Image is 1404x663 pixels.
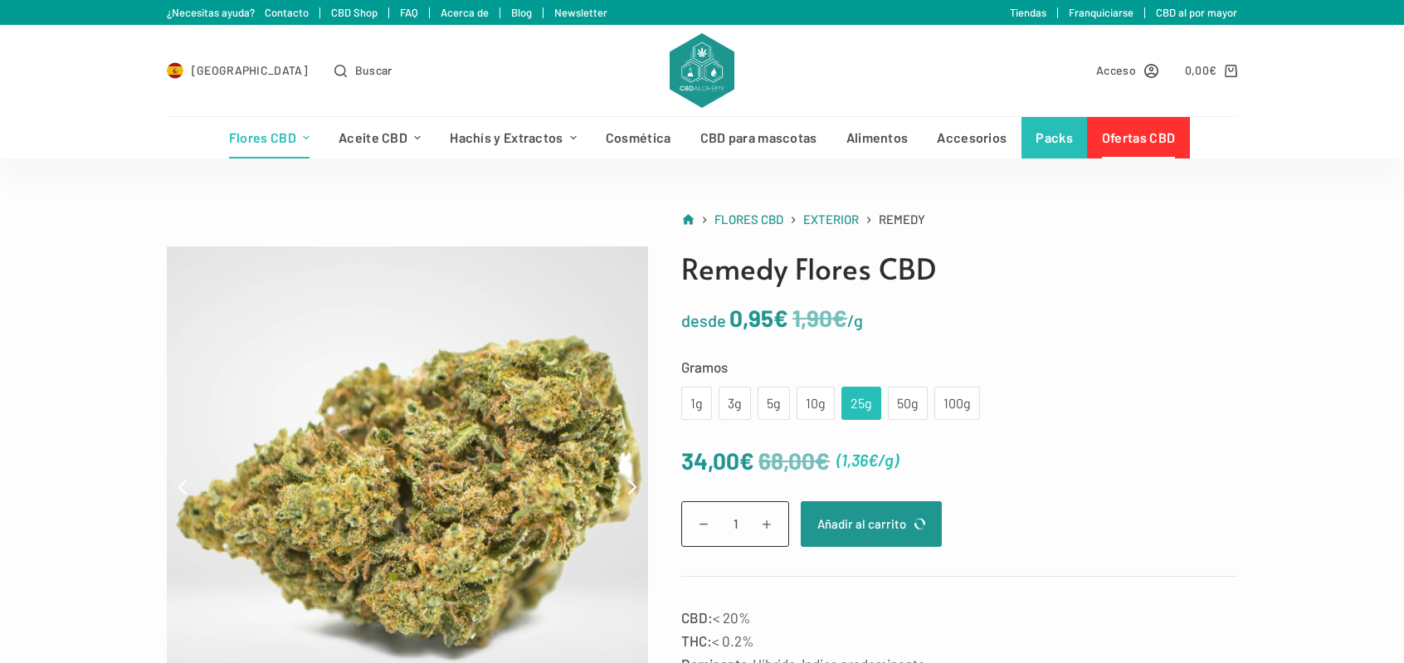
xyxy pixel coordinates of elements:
[681,355,1237,378] label: Gramos
[400,6,418,19] a: FAQ
[691,392,702,414] div: 1g
[441,6,489,19] a: Acerca de
[681,446,754,475] bdi: 34,00
[768,392,780,414] div: 5g
[792,304,847,332] bdi: 1,90
[355,61,392,80] span: Buscar
[714,212,783,227] span: Flores CBD
[331,6,378,19] a: CBD Shop
[739,446,754,475] span: €
[554,6,607,19] a: Newsletter
[214,117,324,158] a: Flores CBD
[167,62,183,79] img: ES Flag
[729,392,741,414] div: 3g
[1156,6,1237,19] a: CBD al por mayor
[847,310,863,330] span: /g
[1096,61,1136,80] span: Acceso
[670,33,734,108] img: CBD Alchemy
[944,392,970,414] div: 100g
[1010,6,1046,19] a: Tiendas
[324,117,436,158] a: Aceite CBD
[898,392,918,414] div: 50g
[511,6,532,19] a: Blog
[832,304,847,332] span: €
[841,450,878,470] bdi: 1,36
[685,117,831,158] a: CBD para mascotas
[878,450,894,470] span: /g
[681,609,713,626] strong: CBD:
[803,212,859,227] span: Exterior
[1209,63,1216,77] span: €
[879,209,925,230] span: Remedy
[758,446,830,475] bdi: 68,00
[851,392,871,414] div: 25g
[1185,61,1237,80] a: Carro de compra
[1185,63,1217,77] bdi: 0,00
[591,117,685,158] a: Cosmética
[681,501,789,547] input: Cantidad de productos
[923,117,1021,158] a: Accesorios
[729,304,788,332] bdi: 0,95
[773,304,788,332] span: €
[1087,117,1189,158] a: Ofertas CBD
[1069,6,1133,19] a: Franquiciarse
[214,117,1189,158] nav: Menú de cabecera
[831,117,923,158] a: Alimentos
[807,392,825,414] div: 10g
[681,246,1237,290] h1: Remedy Flores CBD
[1021,117,1088,158] a: Packs
[192,61,308,80] span: [GEOGRAPHIC_DATA]
[167,6,309,19] a: ¿Necesitas ayuda? Contacto
[167,61,308,80] a: Select Country
[681,632,712,649] strong: THC:
[836,446,899,474] span: ( )
[815,446,830,475] span: €
[714,209,783,230] a: Flores CBD
[868,450,878,470] span: €
[436,117,592,158] a: Hachís y Extractos
[803,209,859,230] a: Exterior
[1096,61,1158,80] a: Acceso
[681,310,726,330] span: desde
[334,61,392,80] button: Abrir formulario de búsqueda
[801,501,942,547] button: Añadir al carrito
